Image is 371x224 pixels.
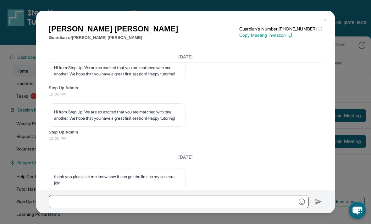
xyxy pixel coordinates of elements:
[54,173,180,186] p: thank you please let me know how it can get the link so my son can join
[49,85,322,91] span: Step Up Admin
[315,198,322,205] img: Send icon
[49,135,322,142] span: 12:01 PM
[54,64,180,77] p: Hi from Step Up! We are so excited that you are matched with one another. We hope that you have a...
[239,32,322,38] p: Copy Meeting Invitation
[49,54,322,60] h3: [DATE]
[54,109,180,121] p: Hi from Step Up! We are so excited that you are matched with one another. We hope that you have a...
[299,199,305,205] img: Emoji
[287,32,293,38] img: Copy Icon
[49,91,322,97] span: 12:01 PM
[49,23,178,35] h1: [PERSON_NAME] [PERSON_NAME]
[49,35,178,41] p: Guardian of [PERSON_NAME] [PERSON_NAME]
[49,154,322,160] h3: [DATE]
[49,129,322,135] span: Step Up Admin
[323,18,328,23] img: Close Icon
[349,202,366,219] button: chat-button
[239,26,322,32] p: Guardian's Number: [PHONE_NUMBER]
[318,26,322,32] span: ⓘ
